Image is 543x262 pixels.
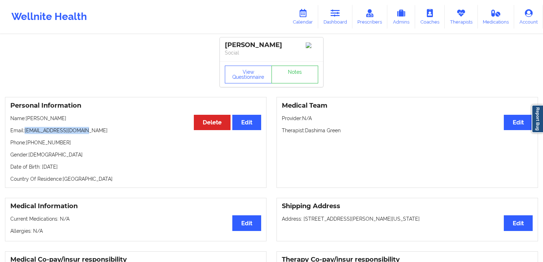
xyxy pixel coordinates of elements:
[478,5,514,29] a: Medications
[271,66,319,83] a: Notes
[10,175,261,183] p: Country Of Residence: [GEOGRAPHIC_DATA]
[10,227,261,235] p: Allergies: N/A
[288,5,318,29] a: Calendar
[415,5,445,29] a: Coaches
[282,115,533,122] p: Provider: N/A
[306,42,318,48] img: Image%2Fplaceholer-image.png
[10,139,261,146] p: Phone: [PHONE_NUMBER]
[10,115,261,122] p: Name: [PERSON_NAME]
[514,5,543,29] a: Account
[10,102,261,110] h3: Personal Information
[504,215,533,231] button: Edit
[194,115,231,130] button: Delete
[225,41,318,49] div: [PERSON_NAME]
[225,66,272,83] button: View Questionnaire
[282,127,533,134] p: Therapist: Dashima Green
[10,127,261,134] p: Email: [EMAIL_ADDRESS][DOMAIN_NAME]
[282,215,533,222] p: Address: [STREET_ADDRESS][PERSON_NAME][US_STATE]
[225,49,318,56] p: Social
[232,115,261,130] button: Edit
[282,202,533,210] h3: Shipping Address
[10,215,261,222] p: Current Medications: N/A
[318,5,352,29] a: Dashboard
[10,202,261,210] h3: Medical Information
[232,215,261,231] button: Edit
[10,163,261,170] p: Date of Birth: [DATE]
[10,151,261,158] p: Gender: [DEMOGRAPHIC_DATA]
[445,5,478,29] a: Therapists
[282,102,533,110] h3: Medical Team
[352,5,388,29] a: Prescribers
[504,115,533,130] button: Edit
[532,105,543,133] a: Report Bug
[387,5,415,29] a: Admins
